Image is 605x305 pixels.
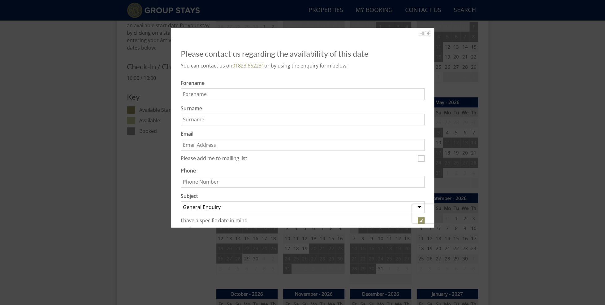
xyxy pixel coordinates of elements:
a: 01823 662231 [232,62,264,69]
input: Phone Number [181,176,425,188]
iframe: reCAPTCHA [412,204,491,223]
p: You can contact us on or by using the enquiry form below: [181,62,425,69]
label: Phone [181,167,425,174]
input: Surname [181,114,425,125]
label: Please add me to mailing list [181,155,415,162]
label: I have a specific date in mind [181,218,415,224]
label: Surname [181,105,425,112]
input: Forename [181,88,425,100]
label: Forename [181,79,425,87]
label: Subject [181,192,425,200]
label: Email [181,130,425,137]
a: HIDE [419,30,431,37]
h2: Please contact us regarding the availability of this date [181,49,425,58]
input: Email Address [181,139,425,151]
